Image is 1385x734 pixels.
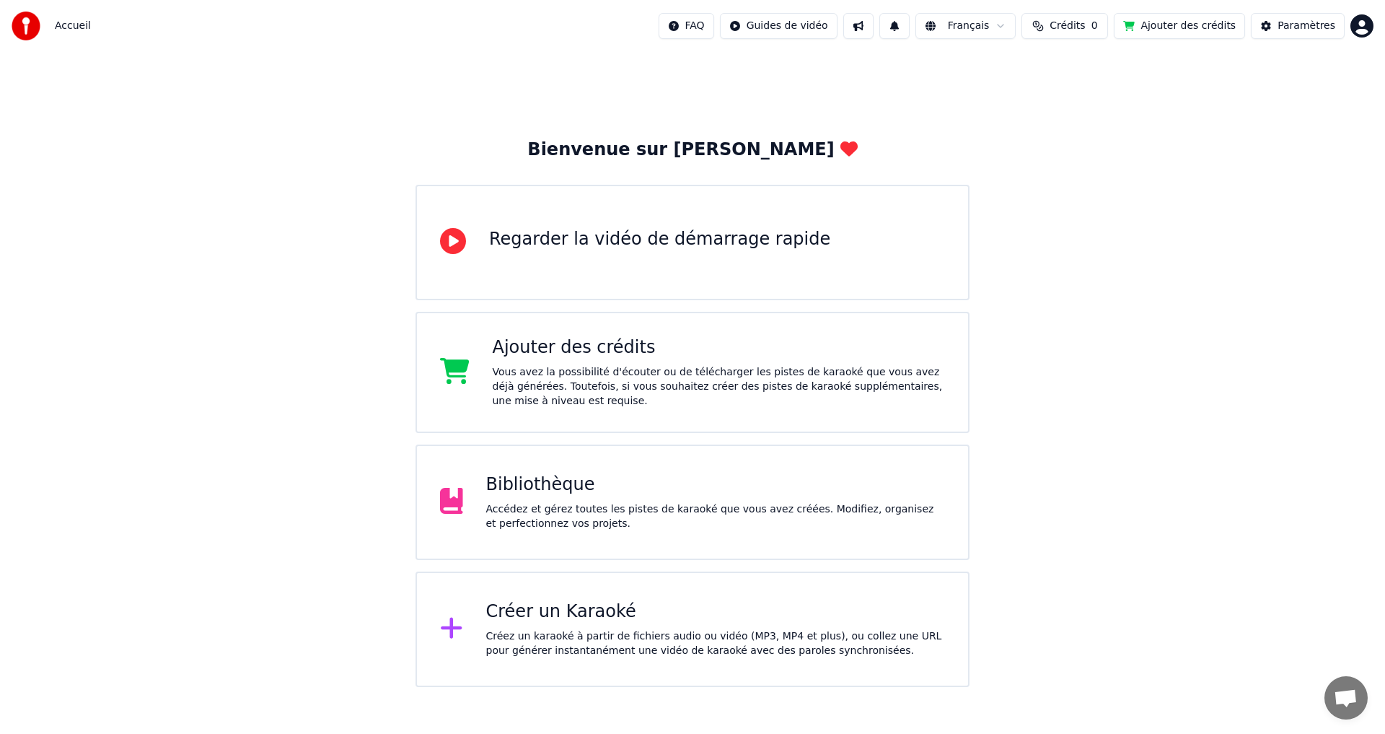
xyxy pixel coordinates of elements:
button: Ajouter des crédits [1114,13,1245,39]
button: Guides de vidéo [720,13,837,39]
div: Bibliothèque [486,473,946,497]
div: Ouvrir le chat [1324,676,1368,720]
div: Regarder la vidéo de démarrage rapide [489,228,830,251]
div: Vous avez la possibilité d'écouter ou de télécharger les pistes de karaoké que vous avez déjà gén... [493,365,946,408]
div: Accédez et gérez toutes les pistes de karaoké que vous avez créées. Modifiez, organisez et perfec... [486,502,946,531]
div: Bienvenue sur [PERSON_NAME] [527,139,857,162]
span: Crédits [1050,19,1085,33]
button: Paramètres [1251,13,1345,39]
div: Paramètres [1278,19,1335,33]
button: FAQ [659,13,714,39]
span: Accueil [55,19,91,33]
nav: breadcrumb [55,19,91,33]
img: youka [12,12,40,40]
div: Créez un karaoké à partir de fichiers audio ou vidéo (MP3, MP4 et plus), ou collez une URL pour g... [486,629,946,658]
span: 0 [1091,19,1098,33]
button: Crédits0 [1021,13,1108,39]
div: Créer un Karaoké [486,600,946,624]
div: Ajouter des crédits [493,336,946,359]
